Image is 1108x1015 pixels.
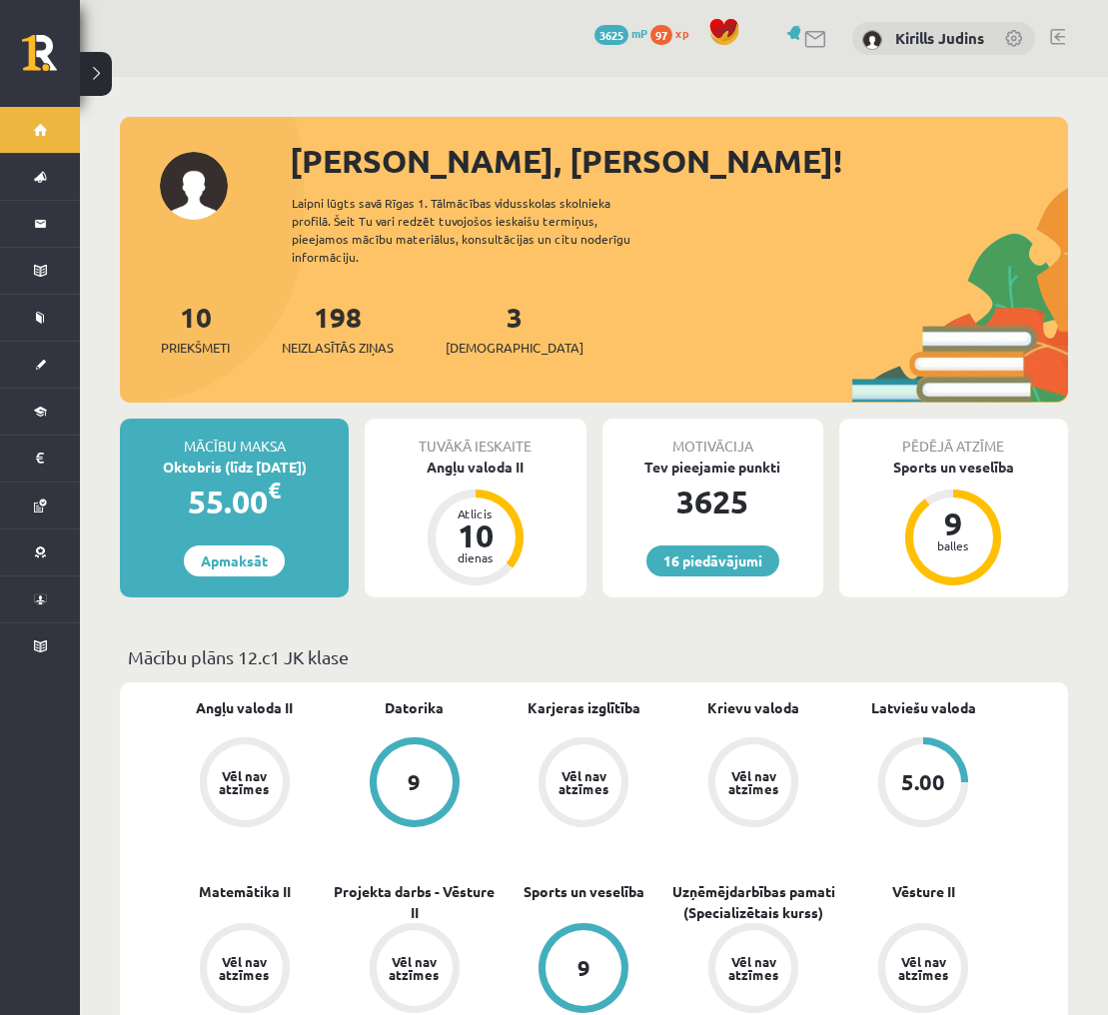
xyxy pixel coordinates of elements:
[199,881,291,902] a: Matemātika II
[217,955,273,981] div: Vēl nav atzīmes
[892,881,955,902] a: Vēsture II
[120,419,349,457] div: Mācību maksa
[594,25,628,45] span: 3625
[161,338,230,358] span: Priekšmeti
[160,737,330,831] a: Vēl nav atzīmes
[923,539,983,551] div: balles
[365,419,585,457] div: Tuvākā ieskaite
[128,643,1060,670] p: Mācību plāns 12.c1 JK klase
[631,25,647,41] span: mP
[282,338,394,358] span: Neizlasītās ziņas
[161,299,230,358] a: 10Priekšmeti
[725,769,781,795] div: Vēl nav atzīmes
[650,25,698,41] a: 97 xp
[184,545,285,576] a: Apmaksāt
[217,769,273,795] div: Vēl nav atzīmes
[22,35,80,85] a: Rīgas 1. Tālmācības vidusskola
[838,737,1008,831] a: 5.00
[385,697,444,718] a: Datorika
[839,457,1068,588] a: Sports un veselība 9 balles
[196,697,293,718] a: Angļu valoda II
[895,955,951,981] div: Vēl nav atzīmes
[365,457,585,588] a: Angļu valoda II Atlicis 10 dienas
[871,697,976,718] a: Latviešu valoda
[668,881,838,923] a: Uzņēmējdarbības pamati (Specializētais kurss)
[646,545,779,576] a: 16 piedāvājumi
[923,507,983,539] div: 9
[668,737,838,831] a: Vēl nav atzīmes
[602,419,823,457] div: Motivācija
[446,551,506,563] div: dienas
[895,28,984,48] a: Kirills Judins
[602,478,823,525] div: 3625
[387,955,443,981] div: Vēl nav atzīmes
[528,697,640,718] a: Karjeras izglītība
[650,25,672,45] span: 97
[524,881,644,902] a: Sports un veselība
[282,299,394,358] a: 198Neizlasītās ziņas
[446,507,506,519] div: Atlicis
[290,137,1068,185] div: [PERSON_NAME], [PERSON_NAME]!
[120,457,349,478] div: Oktobris (līdz [DATE])
[408,771,421,793] div: 9
[725,955,781,981] div: Vēl nav atzīmes
[839,457,1068,478] div: Sports un veselība
[707,697,799,718] a: Krievu valoda
[365,457,585,478] div: Angļu valoda II
[446,519,506,551] div: 10
[330,737,500,831] a: 9
[602,457,823,478] div: Tev pieejamie punkti
[446,299,583,358] a: 3[DEMOGRAPHIC_DATA]
[446,338,583,358] span: [DEMOGRAPHIC_DATA]
[901,771,945,793] div: 5.00
[555,769,611,795] div: Vēl nav atzīmes
[292,194,665,266] div: Laipni lūgts savā Rīgas 1. Tālmācības vidusskolas skolnieka profilā. Šeit Tu vari redzēt tuvojošo...
[330,881,500,923] a: Projekta darbs - Vēsture II
[594,25,647,41] a: 3625 mP
[120,478,349,525] div: 55.00
[577,957,590,979] div: 9
[862,30,882,50] img: Kirills Judins
[500,737,669,831] a: Vēl nav atzīmes
[675,25,688,41] span: xp
[268,476,281,505] span: €
[839,419,1068,457] div: Pēdējā atzīme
